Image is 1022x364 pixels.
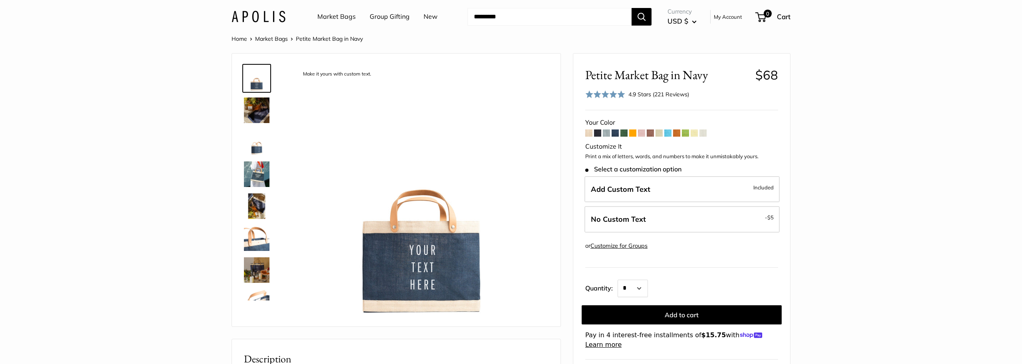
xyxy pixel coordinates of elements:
div: Customize It [585,141,778,153]
a: description_Super soft and durable leather handles. [242,224,271,253]
span: USD $ [667,17,688,25]
img: description_Make it yours with custom text. [244,66,269,91]
span: Cart [777,12,790,21]
img: description_Make it yours with custom text. [296,66,549,318]
a: Market Bags [255,35,288,42]
a: Petite Market Bag in Navy [242,256,271,284]
label: Quantity: [585,277,618,297]
img: Petite Market Bag in Navy [244,97,269,123]
img: Petite Market Bag in Navy [244,257,269,283]
img: description_Inner pocket good for daily drivers. [244,289,269,315]
a: Group Gifting [370,11,410,23]
span: Add Custom Text [591,185,650,194]
label: Add Custom Text [584,176,780,203]
span: Select a customization option [585,165,681,173]
span: 0 [764,10,772,18]
img: Petite Market Bag in Navy [244,129,269,155]
span: Petite Market Bag in Navy [585,68,749,82]
a: description_Inner pocket good for daily drivers. [242,288,271,316]
a: Customize for Groups [590,242,648,249]
div: Make it yours with custom text. [299,69,375,80]
div: or [585,241,648,251]
div: 4.9 Stars (221 Reviews) [628,90,689,99]
label: Leave Blank [584,206,780,233]
a: Petite Market Bag in Navy [242,96,271,125]
nav: Breadcrumb [232,34,363,44]
img: Petite Market Bag in Navy [244,161,269,187]
span: No Custom Text [591,215,646,224]
span: $5 [767,214,774,221]
a: My Account [714,12,742,22]
input: Search... [467,8,632,26]
img: description_Super soft and durable leather handles. [244,225,269,251]
a: Market Bags [317,11,356,23]
span: - [765,213,774,222]
span: Currency [667,6,697,17]
a: Petite Market Bag in Navy [242,128,271,157]
span: Included [753,183,774,192]
button: Add to cart [582,305,782,324]
img: Apolis [232,11,285,22]
a: New [424,11,438,23]
p: Print a mix of letters, words, and numbers to make it unmistakably yours. [585,153,778,161]
img: Petite Market Bag in Navy [244,193,269,219]
a: 0 Cart [756,10,790,23]
a: description_Make it yours with custom text. [242,64,271,93]
a: Petite Market Bag in Navy [242,192,271,221]
button: Search [632,8,652,26]
button: USD $ [667,15,697,28]
div: 4.9 Stars (221 Reviews) [585,89,689,100]
a: Petite Market Bag in Navy [242,160,271,189]
span: Petite Market Bag in Navy [296,35,363,42]
span: $68 [755,67,778,83]
div: Your Color [585,117,778,129]
a: Home [232,35,247,42]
